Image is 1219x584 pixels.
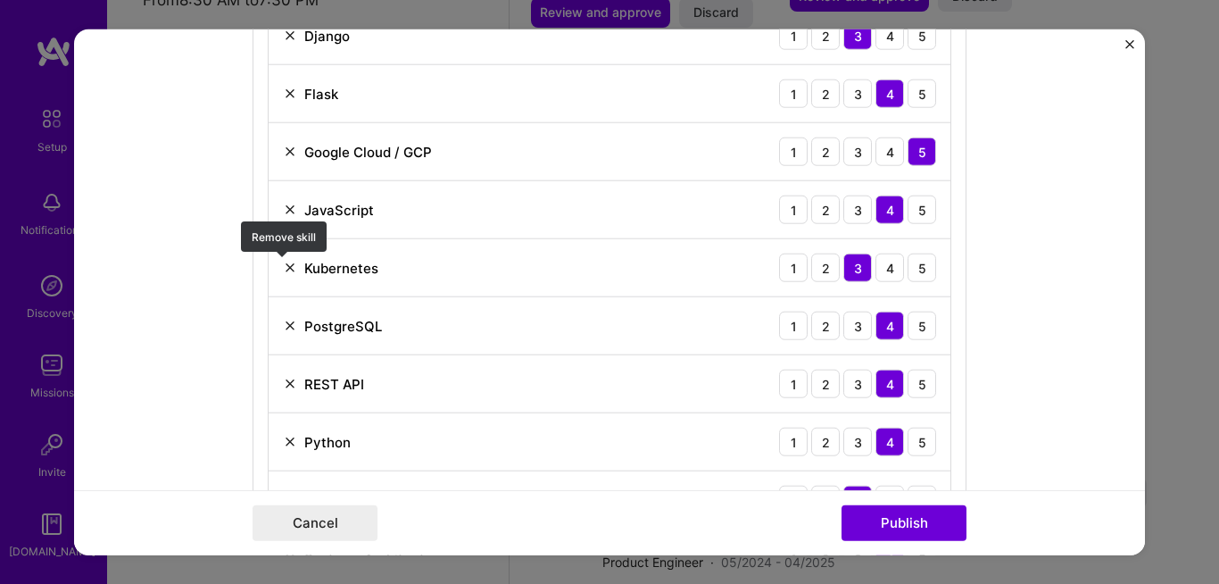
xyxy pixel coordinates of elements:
[779,254,808,282] div: 1
[1125,40,1134,59] button: Close
[304,316,382,335] div: PostgreSQL
[811,370,840,398] div: 2
[875,486,904,514] div: 4
[908,79,936,108] div: 5
[811,196,840,224] div: 2
[843,79,872,108] div: 3
[779,21,808,50] div: 1
[283,319,297,333] img: Remove
[843,312,872,340] div: 3
[843,254,872,282] div: 3
[779,428,808,456] div: 1
[908,312,936,340] div: 5
[304,200,374,219] div: JavaScript
[283,87,297,101] img: Remove
[843,428,872,456] div: 3
[811,79,840,108] div: 2
[283,29,297,43] img: Remove
[843,486,872,514] div: 3
[811,428,840,456] div: 2
[253,505,377,540] button: Cancel
[875,138,904,166] div: 4
[843,370,872,398] div: 3
[304,84,338,103] div: Flask
[908,21,936,50] div: 5
[908,138,936,166] div: 5
[811,486,840,514] div: 2
[811,21,840,50] div: 2
[283,261,297,275] img: Remove
[908,196,936,224] div: 5
[304,26,350,45] div: Django
[779,138,808,166] div: 1
[811,138,840,166] div: 2
[779,486,808,514] div: 1
[283,203,297,217] img: Remove
[843,21,872,50] div: 3
[283,377,297,391] img: Remove
[811,312,840,340] div: 2
[875,428,904,456] div: 4
[843,138,872,166] div: 3
[779,370,808,398] div: 1
[875,312,904,340] div: 4
[875,370,904,398] div: 4
[283,435,297,449] img: Remove
[811,254,840,282] div: 2
[283,145,297,159] img: Remove
[304,258,378,277] div: Kubernetes
[843,196,872,224] div: 3
[908,370,936,398] div: 5
[875,21,904,50] div: 4
[304,142,432,161] div: Google Cloud / GCP
[908,428,936,456] div: 5
[908,254,936,282] div: 5
[842,505,966,540] button: Publish
[875,196,904,224] div: 4
[779,312,808,340] div: 1
[779,79,808,108] div: 1
[875,254,904,282] div: 4
[304,374,364,393] div: REST API
[304,432,351,451] div: Python
[908,486,936,514] div: 5
[875,79,904,108] div: 4
[779,196,808,224] div: 1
